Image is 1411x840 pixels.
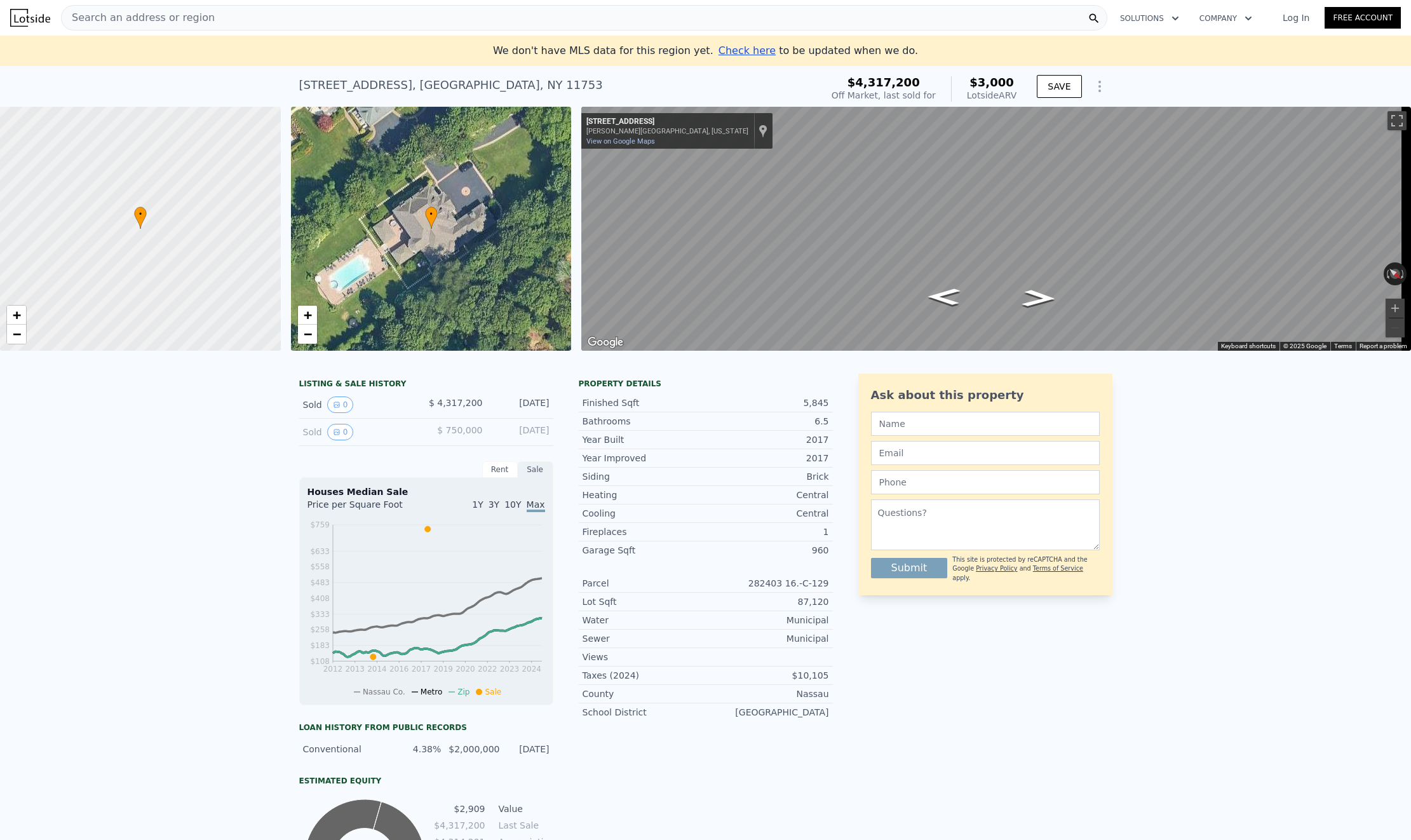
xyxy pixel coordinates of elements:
tspan: $633 [310,547,330,556]
span: $ 4,317,200 [429,398,483,408]
tspan: 2012 [323,665,342,674]
button: Zoom in [1386,299,1405,318]
div: Loan history from public records [299,722,553,733]
div: [DATE] [493,396,550,413]
span: 1Y [472,499,483,510]
tspan: 2014 [367,665,387,674]
div: Estimated Equity [299,776,553,786]
span: Max [527,499,545,512]
input: Name [871,412,1100,436]
div: Water [583,614,706,627]
span: • [134,208,147,220]
tspan: 2022 [477,665,497,674]
div: This site is protected by reCAPTCHA and the Google and apply. [952,555,1099,583]
path: Go Southeast, Brookville Rd [914,284,974,309]
div: LISTING & SALE HISTORY [299,379,553,391]
td: $4,317,200 [430,818,485,832]
div: [STREET_ADDRESS] [586,117,748,127]
div: $2,000,000 [449,743,498,755]
div: 2017 [706,433,829,446]
img: Google [584,334,626,351]
div: Sewer [583,632,706,645]
span: − [303,326,311,342]
div: Municipal [706,632,829,645]
button: Toggle fullscreen view [1387,111,1407,130]
div: Siding [583,470,706,483]
div: Municipal [706,614,829,627]
span: Search an address or region [62,10,215,25]
div: 2017 [706,452,829,464]
td: Last Sale [496,818,553,832]
a: Report a problem [1360,342,1407,349]
div: Taxes (2024) [583,669,706,682]
button: Rotate counterclockwise [1384,262,1391,285]
div: Central [706,507,829,520]
span: Nassau Co. [363,688,405,696]
a: View on Google Maps [586,137,655,146]
div: to be updated when we do. [719,43,918,58]
div: Fireplaces [583,525,706,538]
div: Year Built [583,433,706,446]
div: Street View [581,107,1411,351]
div: Sold [303,396,416,413]
div: Views [583,651,706,663]
div: Ask about this property [871,386,1100,404]
div: [PERSON_NAME][GEOGRAPHIC_DATA], [US_STATE] [586,127,748,135]
div: Brick [706,470,829,483]
tspan: $408 [310,594,330,603]
input: Email [871,441,1100,465]
tspan: $183 [310,641,330,650]
div: Year Improved [583,452,706,464]
div: Map [581,107,1411,351]
td: $2,909 [430,802,485,816]
div: Parcel [583,577,706,590]
button: Reset the view [1384,262,1407,285]
div: • [134,207,147,229]
div: [DATE] [493,424,550,440]
div: Lot Sqft [583,595,706,608]
div: County [583,688,706,700]
div: 282403 16.-C-129 [706,577,829,590]
div: Property details [579,379,833,389]
span: $4,317,200 [847,76,920,89]
span: © 2025 Google [1283,342,1327,349]
a: Open this area in Google Maps (opens a new window) [584,334,626,351]
div: We don't have MLS data for this region yet. [493,43,918,58]
a: Zoom out [7,325,26,344]
div: Off Market, last sold for [832,89,936,102]
div: 6.5 [706,415,829,428]
div: Cooling [583,507,706,520]
span: 10Y [504,499,521,510]
div: • [425,207,438,229]
button: SAVE [1037,75,1081,98]
span: Check here [719,44,776,57]
a: Zoom out [298,325,317,344]
div: Sale [518,461,553,478]
div: Houses Median Sale [307,485,545,498]
tspan: $759 [310,520,330,529]
tspan: $558 [310,562,330,571]
tspan: 2016 [389,665,408,674]
div: [DATE] [506,743,550,755]
tspan: 2020 [456,665,475,674]
tspan: 2023 [499,665,519,674]
div: Heating [583,489,706,501]
button: View historical data [327,396,354,413]
div: Price per Square Foot [307,498,426,518]
div: Rent [482,461,518,478]
div: [GEOGRAPHIC_DATA] [706,706,829,719]
a: Terms of Service [1033,565,1083,572]
input: Phone [871,470,1100,494]
div: Garage Sqft [583,544,706,557]
div: Sold [303,424,416,440]
img: Lotside [10,9,50,27]
div: Finished Sqft [583,396,706,409]
div: 960 [706,544,829,557]
div: Lotside ARV [967,89,1016,102]
tspan: $108 [310,657,330,666]
tspan: 2024 [522,665,541,674]
div: 5,845 [706,396,829,409]
tspan: 2013 [345,665,365,674]
span: + [13,307,21,323]
button: Rotate clockwise [1400,262,1407,285]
